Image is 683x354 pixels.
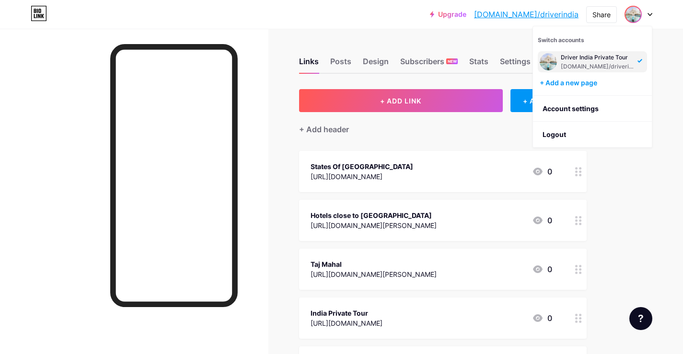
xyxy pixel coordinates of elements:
[330,56,351,73] div: Posts
[299,56,319,73] div: Links
[311,259,437,269] div: Taj Mahal
[532,263,552,275] div: 0
[311,171,413,182] div: [URL][DOMAIN_NAME]
[400,56,458,73] div: Subscribers
[540,53,557,70] img: driverindia
[561,63,635,70] div: [DOMAIN_NAME]/driverindia
[469,56,488,73] div: Stats
[532,215,552,226] div: 0
[311,220,437,230] div: [URL][DOMAIN_NAME][PERSON_NAME]
[311,161,413,171] div: States Of [GEOGRAPHIC_DATA]
[448,58,457,64] span: NEW
[311,308,382,318] div: India Private Tour
[510,89,587,112] div: + ADD EMBED
[311,269,437,279] div: [URL][DOMAIN_NAME][PERSON_NAME]
[311,318,382,328] div: [URL][DOMAIN_NAME]
[561,54,635,61] div: Driver India Private Tour
[299,124,349,135] div: + Add header
[533,96,652,122] a: Account settings
[363,56,389,73] div: Design
[532,312,552,324] div: 0
[538,36,584,44] span: Switch accounts
[380,97,421,105] span: + ADD LINK
[532,166,552,177] div: 0
[500,56,531,73] div: Settings
[311,210,437,220] div: Hotels close to [GEOGRAPHIC_DATA]
[430,11,466,18] a: Upgrade
[592,10,611,20] div: Share
[299,89,503,112] button: + ADD LINK
[540,78,647,88] div: + Add a new page
[533,122,652,148] li: Logout
[625,7,641,22] img: driverindia
[474,9,579,20] a: [DOMAIN_NAME]/driverindia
